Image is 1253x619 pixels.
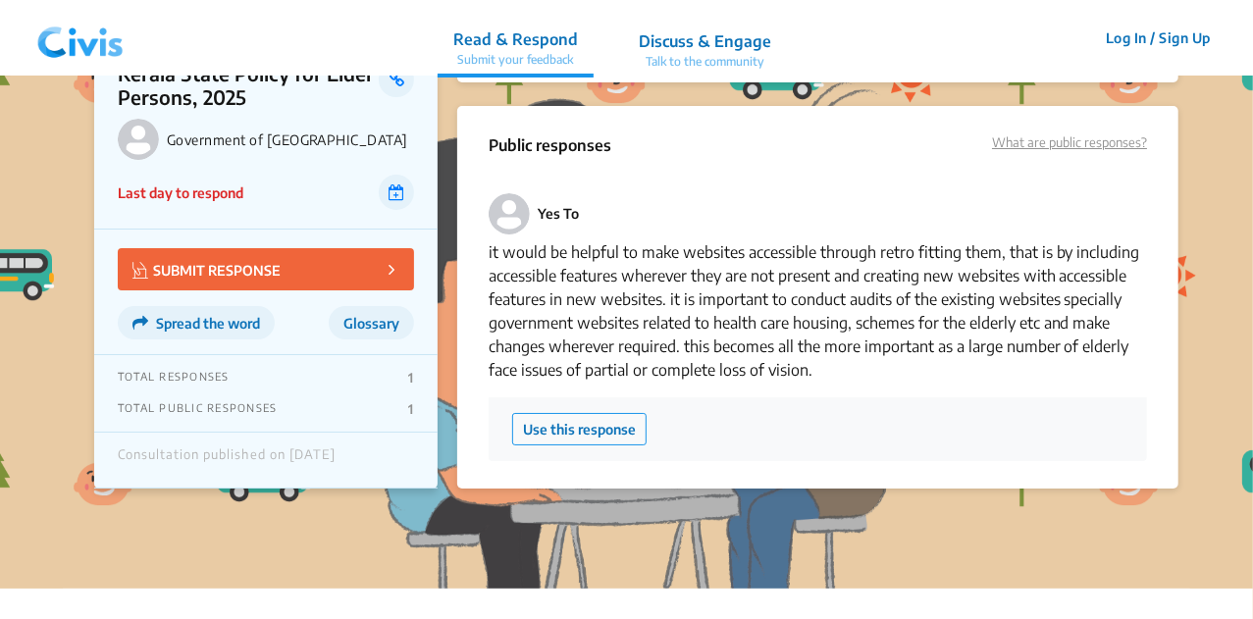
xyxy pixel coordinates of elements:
[408,401,413,417] p: 1
[453,27,578,51] p: Read & Respond
[132,262,148,279] img: Vector.jpg
[639,53,771,71] p: Talk to the community
[118,447,336,473] div: Consultation published on [DATE]
[453,51,578,69] p: Submit your feedback
[1093,23,1224,53] button: Log In / Sign Up
[118,401,278,417] p: TOTAL PUBLIC RESPONSES
[489,133,611,169] p: Public responses
[118,306,275,339] button: Spread the word
[408,370,413,386] p: 1
[992,133,1147,153] p: What are public responses?
[118,370,230,386] p: TOTAL RESPONSES
[512,413,647,445] button: Use this response
[29,9,131,68] img: navlogo.png
[538,203,579,225] p: Yes To
[343,315,399,332] span: Glossary
[329,306,414,339] button: Glossary
[132,258,281,281] p: SUBMIT RESPONSE
[118,62,380,109] p: Kerala State Policy for Elder Persons, 2025
[118,248,414,290] button: SUBMIT RESPONSE
[167,130,414,147] p: Government of [GEOGRAPHIC_DATA]
[156,315,260,332] span: Spread the word
[489,240,1147,382] p: it would be helpful to make websites accessible through retro fitting them, that is by including ...
[118,181,243,202] p: Last day to respond
[489,193,530,234] img: person-default.svg
[118,119,159,160] img: Government of Kerala logo
[639,29,771,53] p: Discuss & Engage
